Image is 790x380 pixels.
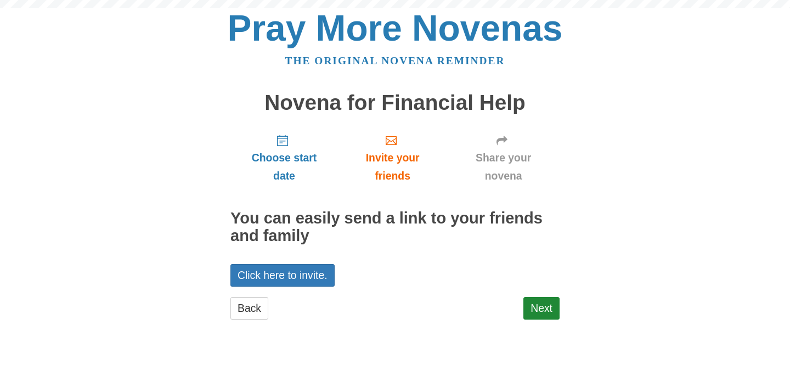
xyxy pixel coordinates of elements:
[228,8,563,48] a: Pray More Novenas
[338,125,447,191] a: Invite your friends
[241,149,327,185] span: Choose start date
[523,297,560,320] a: Next
[447,125,560,191] a: Share your novena
[230,91,560,115] h1: Novena for Financial Help
[230,264,335,287] a: Click here to invite.
[230,210,560,245] h2: You can easily send a link to your friends and family
[349,149,436,185] span: Invite your friends
[230,297,268,320] a: Back
[458,149,549,185] span: Share your novena
[230,125,338,191] a: Choose start date
[285,55,505,66] a: The original novena reminder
